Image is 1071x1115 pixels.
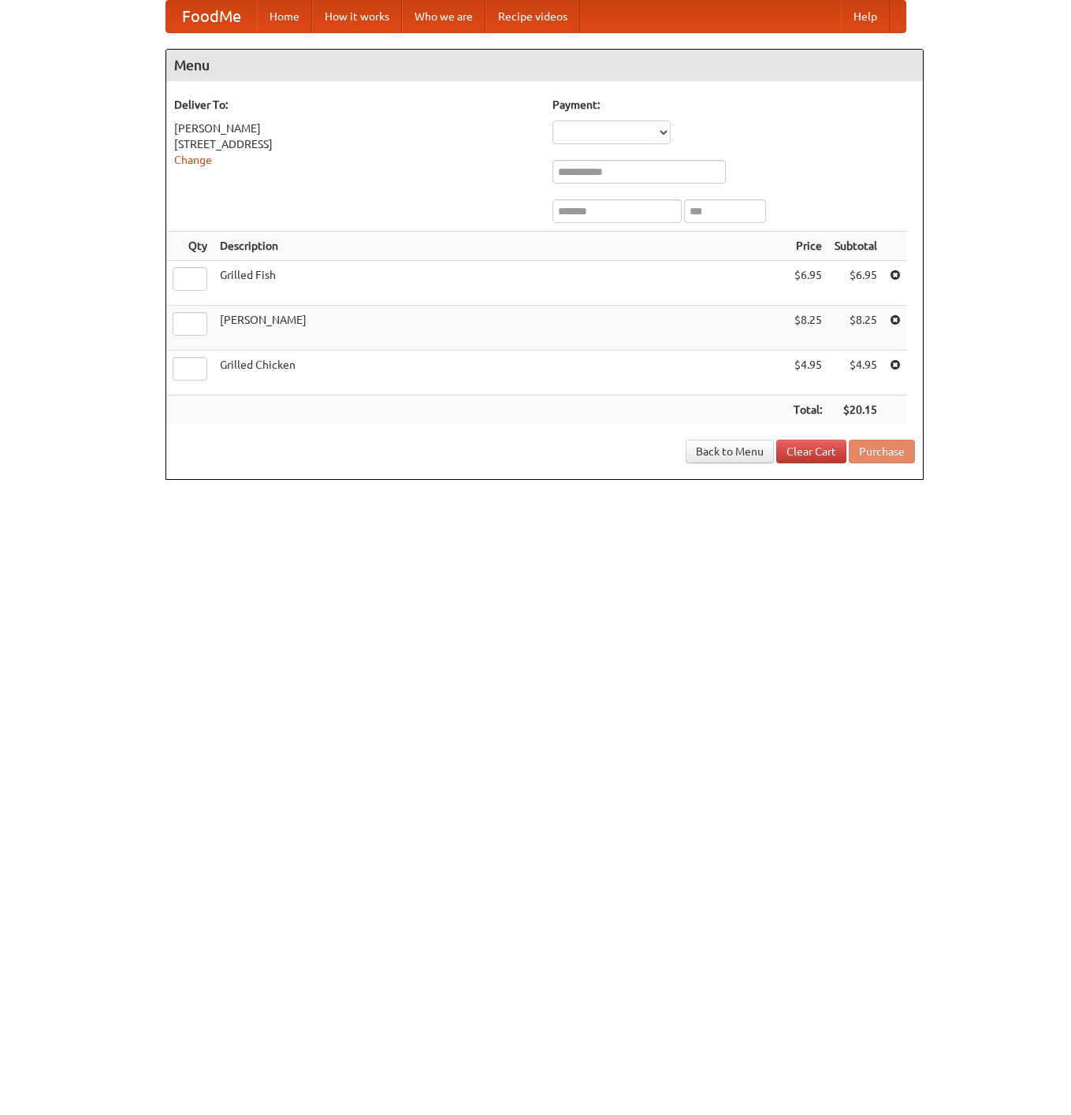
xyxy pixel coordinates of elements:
[552,97,915,113] h5: Payment:
[166,50,923,81] h4: Menu
[787,232,828,261] th: Price
[402,1,485,32] a: Who we are
[174,97,537,113] h5: Deliver To:
[174,121,537,136] div: [PERSON_NAME]
[828,261,883,306] td: $6.95
[214,351,787,396] td: Grilled Chicken
[214,306,787,351] td: [PERSON_NAME]
[166,1,257,32] a: FoodMe
[841,1,890,32] a: Help
[787,351,828,396] td: $4.95
[828,306,883,351] td: $8.25
[686,440,774,463] a: Back to Menu
[174,154,212,166] a: Change
[787,306,828,351] td: $8.25
[776,440,846,463] a: Clear Cart
[828,232,883,261] th: Subtotal
[787,396,828,425] th: Total:
[828,396,883,425] th: $20.15
[312,1,402,32] a: How it works
[849,440,915,463] button: Purchase
[257,1,312,32] a: Home
[214,232,787,261] th: Description
[174,136,537,152] div: [STREET_ADDRESS]
[166,232,214,261] th: Qty
[214,261,787,306] td: Grilled Fish
[787,261,828,306] td: $6.95
[485,1,580,32] a: Recipe videos
[828,351,883,396] td: $4.95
